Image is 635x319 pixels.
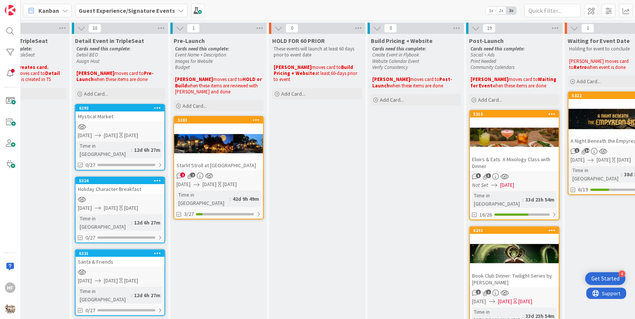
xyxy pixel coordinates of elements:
[274,46,361,58] p: These events will launch at least 60 days prior to event date
[575,148,580,153] span: 1
[85,307,95,314] span: 0/27
[76,105,164,111] div: 6293
[597,156,611,164] span: [DATE]
[114,70,144,76] span: moves card to
[286,24,298,33] span: 0
[131,146,132,154] span: :
[76,70,114,76] strong: [PERSON_NAME]
[390,82,443,89] span: when these items are done
[471,52,495,58] em: Social + Ads
[474,228,559,233] div: 6291
[5,304,15,314] img: avatar
[16,1,34,10] span: Support
[175,64,190,70] em: Budget
[78,204,92,212] span: [DATE]
[124,204,138,212] div: [DATE]
[372,52,419,58] em: Create Event in Flybook
[470,227,559,287] div: 6291Book Club Dinner: Twilight Series by [PERSON_NAME]
[79,251,164,256] div: 5331
[79,178,164,183] div: 5324
[471,76,509,82] strong: [PERSON_NAME]
[175,82,259,95] span: when these items are reviewed with [PERSON_NAME] and done
[38,6,59,15] span: Kanban
[574,64,587,70] strong: Retro
[184,210,194,218] span: 3/27
[230,195,231,203] span: :
[124,277,138,285] div: [DATE]
[124,131,138,139] div: [DATE]
[174,160,263,170] div: Starlit Stroll at [GEOGRAPHIC_DATA]
[78,131,92,139] span: [DATE]
[76,250,164,257] div: 5331
[79,105,164,111] div: 6293
[104,204,118,212] span: [DATE]
[175,76,263,89] strong: HOLD or Build
[132,218,162,227] div: 12d 6h 27m
[579,186,588,194] span: 6/19
[509,76,538,82] span: moves card to
[571,156,585,164] span: [DATE]
[78,142,131,158] div: Time in [GEOGRAPHIC_DATA]
[470,111,559,171] div: 5315Elixirs & Eats: A Mixology Class with Dinner
[274,70,358,82] span: at least 60-days prior to event
[585,148,590,153] span: 14
[223,180,237,188] div: [DATE]
[480,211,492,219] span: 16/26
[493,82,547,89] span: when these items are done
[178,118,263,123] div: 5283
[75,104,165,171] a: 6293Mystical Market[DATE][DATE][DATE]Time in [GEOGRAPHIC_DATA]:12d 6h 27m0/27
[372,64,408,70] em: Verify Consistency
[410,76,440,82] span: moves card to
[85,234,95,242] span: 0/27
[621,170,623,179] span: :
[469,110,560,220] a: 5315Elixirs & Eats: A Mixology Class with DinnerNot Set[DATE]Time in [GEOGRAPHIC_DATA]:33d 23h 54...
[486,7,496,14] span: 1x
[486,290,491,295] span: 2
[519,298,533,305] div: [DATE]
[312,64,341,70] span: moves card to
[177,191,230,207] div: Time in [GEOGRAPHIC_DATA]
[471,46,525,52] em: Cards need this complete:
[76,257,164,267] div: Santa & Friends
[372,58,419,64] em: Website Calendar Event
[470,271,559,287] div: Book Club Dinner: Twilight Series by [PERSON_NAME]
[174,116,264,220] a: 5283Starlit Stroll at [GEOGRAPHIC_DATA][DATE][DATE][DATE]Time in [GEOGRAPHIC_DATA]:42d 9h 49m3/27
[496,7,506,14] span: 2x
[570,58,630,70] span: [PERSON_NAME] moves card to
[104,277,118,285] span: [DATE]
[75,177,165,243] a: 5324Holiday Character Breakfast[DATE][DATE][DATE]Time in [GEOGRAPHIC_DATA]:12d 6h 27m0/27
[470,227,559,234] div: 6291
[78,277,92,285] span: [DATE]
[175,52,226,58] em: Event Name + Description
[175,76,213,82] strong: [PERSON_NAME]
[470,154,559,171] div: Elixirs & Eats: A Mixology Class with Dinner
[203,180,216,188] span: [DATE]
[132,291,162,299] div: 12d 6h 27m
[523,195,524,204] span: :
[472,182,489,188] i: Not Set
[76,58,99,64] em: Assign Host
[88,24,101,33] span: 10
[486,173,491,178] span: 3
[183,102,207,109] span: Add Card...
[281,90,305,97] span: Add Card...
[78,287,131,304] div: Time in [GEOGRAPHIC_DATA]
[76,70,154,82] strong: Pre-Launch
[591,275,620,282] div: Get Started
[617,156,631,164] div: [DATE]
[471,64,515,70] em: Community Calendars
[94,76,148,82] span: when these items are done
[5,282,15,293] div: HF
[506,7,516,14] span: 3x
[371,37,433,44] span: Build Pricing + Website
[472,191,523,208] div: Time in [GEOGRAPHIC_DATA]
[524,195,557,204] div: 33d 23h 54m
[175,46,229,52] em: Cards need this complete:
[5,5,15,15] img: Visit kanbanzone.com
[470,111,559,118] div: 5315
[619,270,626,277] div: 4
[75,37,144,44] span: Detail Event in TripleSeat
[190,172,195,177] span: 2
[187,24,200,33] span: 1
[76,250,164,267] div: 5331Santa & Friends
